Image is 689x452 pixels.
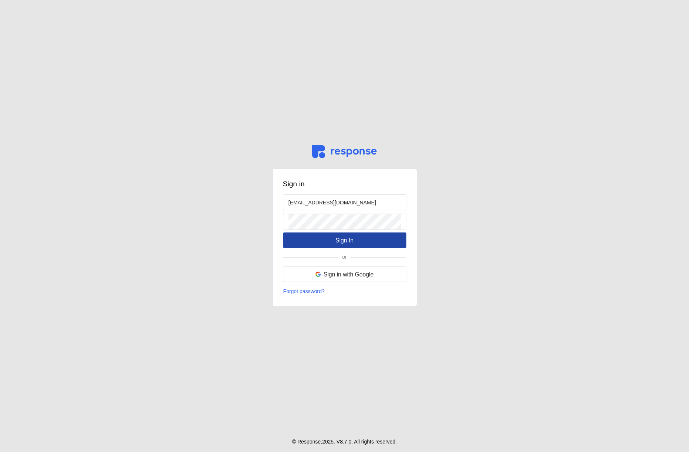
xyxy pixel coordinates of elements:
p: © Response, 2025 . V 8.7.0 . All rights reserved. [292,438,397,446]
p: Forgot password? [283,288,325,296]
img: svg%3e [315,272,321,277]
h3: Sign in [283,179,406,189]
p: or [342,253,347,261]
button: Sign In [283,232,406,248]
button: Forgot password? [283,287,325,296]
button: Sign in with Google [283,266,406,282]
p: Sign in with Google [324,270,374,279]
p: Sign In [335,236,354,245]
img: svg%3e [312,145,377,158]
input: Email [289,195,401,211]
